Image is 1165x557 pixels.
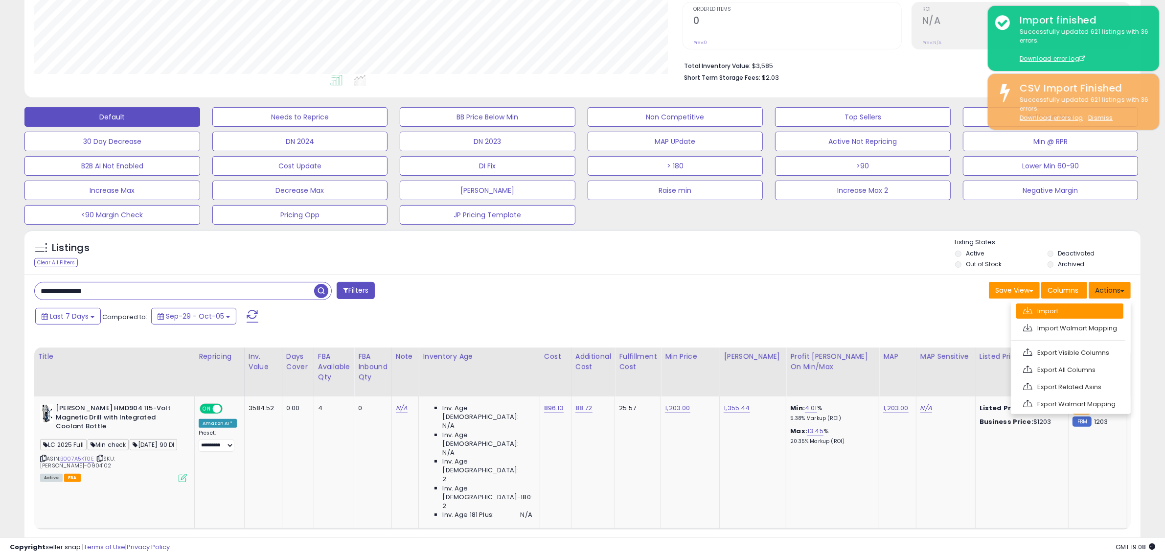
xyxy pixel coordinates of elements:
[762,73,779,82] span: $2.03
[790,427,871,445] div: %
[775,181,951,200] button: Increase Max 2
[520,511,532,519] span: N/A
[963,156,1139,176] button: Lower Min 60-90
[35,308,101,325] button: Last 7 Days
[619,351,657,372] div: Fulfillment Cost
[588,107,763,127] button: Non Competitive
[60,455,94,463] a: B007A5KT0E
[790,438,871,445] p: 20.35% Markup (ROI)
[1016,379,1123,395] a: Export Related Asins
[922,15,1130,28] h2: N/A
[442,448,454,457] span: N/A
[693,40,707,46] small: Prev: 0
[130,439,177,450] span: [DATE] 90 DI
[1073,417,1092,427] small: FBM
[963,181,1139,200] button: Negative Margin
[1041,282,1087,299] button: Columns
[400,156,575,176] button: DI Fix
[199,419,237,428] div: Amazon AI *
[221,405,237,413] span: OFF
[50,311,89,321] span: Last 7 Days
[790,351,875,372] div: Profit [PERSON_NAME] on Min/Max
[318,404,346,413] div: 4
[920,403,932,413] a: N/A
[980,403,1024,413] b: Listed Price:
[922,40,941,46] small: Prev: N/A
[883,351,912,362] div: MAP
[1012,13,1152,27] div: Import finished
[358,404,384,413] div: 0
[423,351,535,362] div: Inventory Age
[1058,249,1095,257] label: Deactivated
[442,475,446,484] span: 2
[1016,345,1123,360] a: Export Visible Columns
[724,403,750,413] a: 1,355.44
[396,403,408,413] a: N/A
[442,484,532,502] span: Inv. Age [DEMOGRAPHIC_DATA]-180:
[1012,81,1152,95] div: CSV Import Finished
[38,351,190,362] div: Title
[212,132,388,151] button: DN 2024
[684,62,751,70] b: Total Inventory Value:
[400,107,575,127] button: BB Price Below Min
[34,258,78,267] div: Clear All Filters
[790,404,871,422] div: %
[955,238,1141,247] p: Listing States:
[40,439,87,450] span: LC 2025 Full
[442,502,446,511] span: 2
[963,107,1139,127] button: Selling @ Max
[442,421,454,430] span: N/A
[84,542,125,552] a: Terms of Use
[963,132,1139,151] button: Min @ RPR
[920,351,971,362] div: MAP Sensitive
[588,156,763,176] button: > 180
[980,404,1061,413] div: $1,212.69
[249,404,274,413] div: 3584.52
[127,542,170,552] a: Privacy Policy
[1016,321,1123,336] a: Import Walmart Mapping
[684,59,1123,71] li: $3,585
[1016,396,1123,412] a: Export Walmart Mapping
[442,404,532,421] span: Inv. Age [DEMOGRAPHIC_DATA]:
[358,351,388,382] div: FBA inbound Qty
[786,348,879,396] th: The percentage added to the cost of goods (COGS) that forms the calculator for Min & Max prices.
[1116,542,1155,552] span: 2025-10-13 19:08 GMT
[151,308,236,325] button: Sep-29 - Oct-05
[102,312,147,322] span: Compared to:
[1089,282,1131,299] button: Actions
[24,156,200,176] button: B2B AI Not Enabled
[24,132,200,151] button: 30 Day Decrease
[790,403,805,413] b: Min:
[24,205,200,225] button: <90 Margin Check
[966,260,1002,268] label: Out of Stock
[10,542,46,552] strong: Copyright
[980,417,1033,426] b: Business Price:
[922,7,1130,12] span: ROI
[88,439,129,450] span: Min check
[24,181,200,200] button: Increase Max
[1020,54,1085,63] a: Download error log
[665,351,715,362] div: Min Price
[1094,417,1108,426] span: 1203
[619,404,653,413] div: 25.57
[807,426,823,436] a: 13.45
[201,405,213,413] span: ON
[40,404,187,481] div: ASIN:
[966,249,984,257] label: Active
[544,351,567,362] div: Cost
[442,457,532,475] span: Inv. Age [DEMOGRAPHIC_DATA]:
[790,426,807,436] b: Max:
[10,543,170,552] div: seller snap | |
[916,348,975,396] th: CSV column name: cust_attr_5_MAP Sensitive
[588,181,763,200] button: Raise min
[775,107,951,127] button: Top Sellers
[1020,114,1083,122] a: Download errors log
[396,351,415,362] div: Note
[400,181,575,200] button: [PERSON_NAME]
[212,156,388,176] button: Cost Update
[212,205,388,225] button: Pricing Opp
[693,15,901,28] h2: 0
[1016,362,1123,377] a: Export All Columns
[693,7,901,12] span: Ordered Items
[980,351,1064,362] div: Listed Price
